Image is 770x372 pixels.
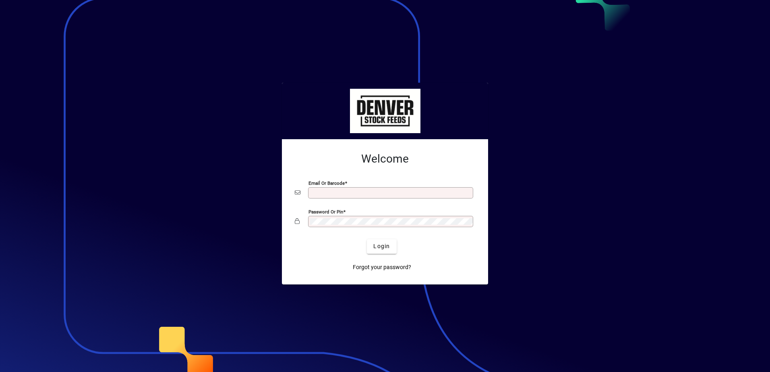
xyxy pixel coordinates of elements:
h2: Welcome [295,152,475,166]
button: Login [367,239,396,254]
a: Forgot your password? [350,260,414,275]
mat-label: Password or Pin [308,209,343,214]
mat-label: Email or Barcode [308,180,345,186]
span: Forgot your password? [353,263,411,272]
span: Login [373,242,390,251]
